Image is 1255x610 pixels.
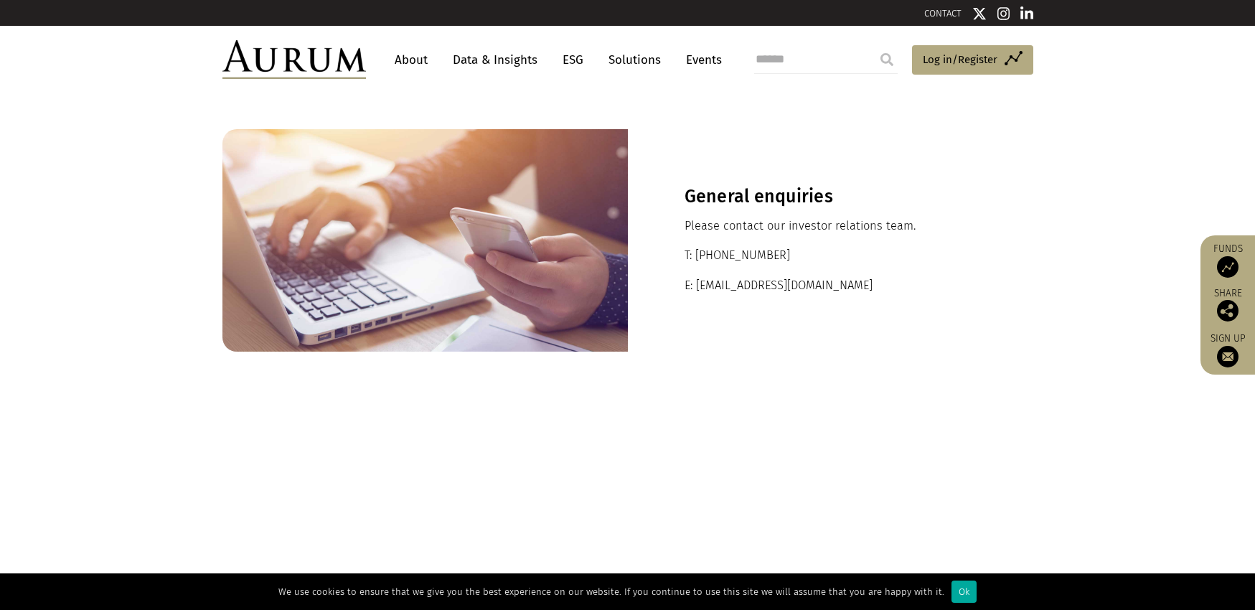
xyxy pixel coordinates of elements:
[685,246,977,265] p: T: [PHONE_NUMBER]
[685,186,977,207] h3: General enquiries
[685,217,977,235] p: Please contact our investor relations team.
[873,45,901,74] input: Submit
[1217,256,1238,278] img: Access Funds
[446,47,545,73] a: Data & Insights
[555,47,591,73] a: ESG
[1208,332,1248,367] a: Sign up
[1020,6,1033,21] img: Linkedin icon
[222,40,366,79] img: Aurum
[679,47,722,73] a: Events
[1217,300,1238,322] img: Share this post
[601,47,668,73] a: Solutions
[387,47,435,73] a: About
[685,276,977,295] p: E: [EMAIL_ADDRESS][DOMAIN_NAME]
[924,8,962,19] a: CONTACT
[951,581,977,603] div: Ok
[997,6,1010,21] img: Instagram icon
[1217,346,1238,367] img: Sign up to our newsletter
[912,45,1033,75] a: Log in/Register
[923,51,997,68] span: Log in/Register
[1208,243,1248,278] a: Funds
[1208,288,1248,322] div: Share
[972,6,987,21] img: Twitter icon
